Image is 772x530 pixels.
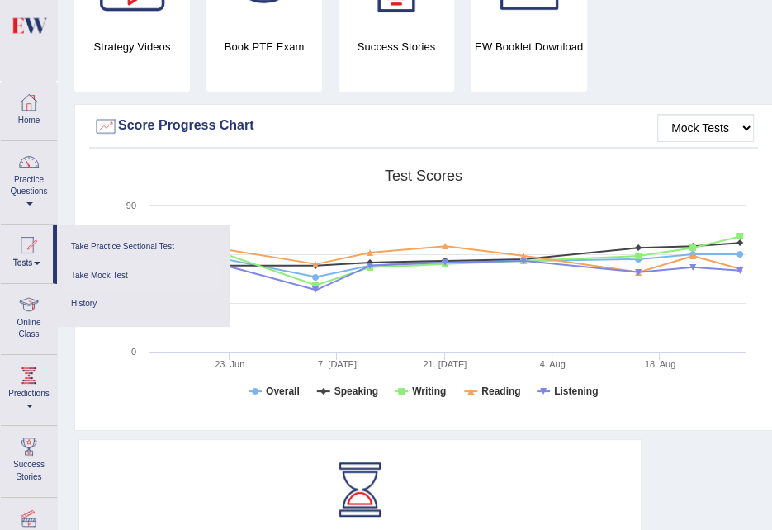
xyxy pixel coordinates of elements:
a: Home [1,82,57,135]
tspan: Listening [554,386,598,397]
h4: Success Stories [339,38,454,55]
a: Take Mock Test [65,262,222,291]
h4: Book PTE Exam [206,38,322,55]
tspan: 23. Jun [215,359,244,369]
h4: EW Booklet Download [471,38,587,55]
a: Online Class [1,284,57,349]
tspan: Speaking [334,386,378,397]
h4: Strategy Videos [74,38,190,55]
tspan: 7. [DATE] [318,359,357,369]
a: Practice Questions [1,141,57,219]
text: 0 [131,347,136,357]
tspan: 21. [DATE] [423,359,467,369]
text: 90 [126,201,136,211]
div: Score Progress Chart [93,114,754,139]
tspan: 18. Aug [645,359,675,369]
a: Take Practice Sectional Test [65,233,222,262]
a: Tests [1,225,53,278]
a: Predictions [1,355,57,420]
tspan: Reading [481,386,520,397]
tspan: Overall [266,386,300,397]
tspan: Test scores [385,168,462,184]
a: Success Stories [1,426,57,491]
tspan: Writing [412,386,446,397]
tspan: 4. Aug [540,359,566,369]
a: History [65,290,222,319]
